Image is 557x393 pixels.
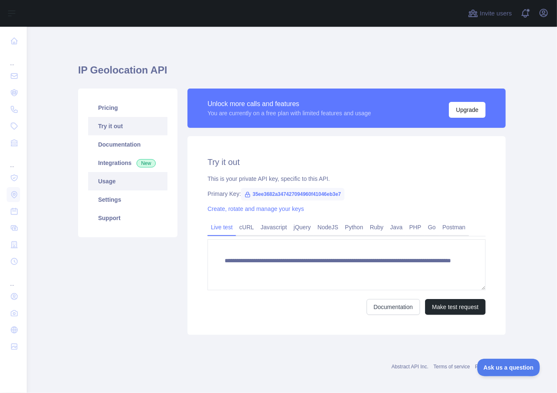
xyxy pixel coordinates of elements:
h1: IP Geolocation API [78,63,506,84]
button: Invite users [466,7,514,20]
a: Settings [88,190,167,209]
a: Pricing [88,99,167,117]
a: NodeJS [314,221,342,234]
a: Create, rotate and manage your keys [208,205,304,212]
a: cURL [236,221,257,234]
div: You are currently on a free plan with limited features and usage [208,109,371,117]
iframe: Toggle Customer Support [477,359,540,376]
a: jQuery [290,221,314,234]
h2: Try it out [208,156,486,168]
a: Usage [88,172,167,190]
a: Go [425,221,439,234]
a: Python [342,221,367,234]
a: PHP [406,221,425,234]
a: Documentation [88,135,167,154]
div: ... [7,271,20,287]
a: Support [88,209,167,227]
a: Javascript [257,221,290,234]
a: Documentation [367,299,420,315]
a: Postman [439,221,469,234]
a: Privacy policy [475,364,506,370]
span: New [137,159,156,167]
div: Unlock more calls and features [208,99,371,109]
div: ... [7,152,20,169]
a: Integrations New [88,154,167,172]
div: This is your private API key, specific to this API. [208,175,486,183]
a: Try it out [88,117,167,135]
a: Live test [208,221,236,234]
span: 35ee3682a347427094960f41046eb3e7 [241,188,344,200]
div: ... [7,50,20,67]
a: Abstract API Inc. [392,364,429,370]
span: Invite users [480,9,512,18]
a: Terms of service [433,364,470,370]
a: Java [387,221,406,234]
a: Ruby [367,221,387,234]
div: Primary Key: [208,190,486,198]
button: Upgrade [449,102,486,118]
button: Make test request [425,299,486,315]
